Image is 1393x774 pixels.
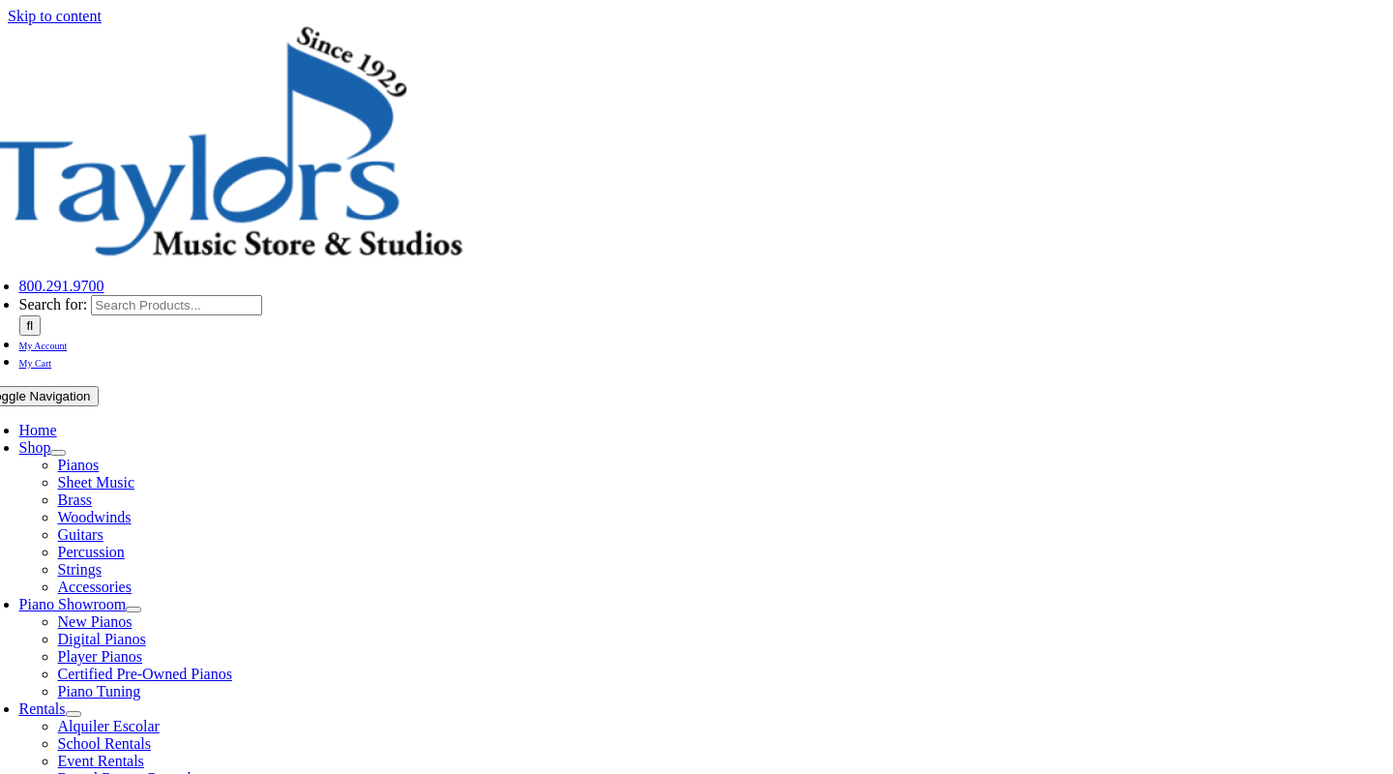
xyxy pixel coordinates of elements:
a: Woodwinds [58,509,132,525]
a: Accessories [58,579,132,595]
a: Event Rentals [58,753,144,769]
a: Shop [19,439,51,456]
a: Player Pianos [58,648,143,665]
a: Rentals [19,700,66,717]
a: Certified Pre-Owned Pianos [58,666,232,682]
span: My Account [19,341,68,351]
a: Sheet Music [58,474,135,491]
a: 800.291.9700 [19,278,104,294]
a: Piano Showroom [19,596,127,612]
a: Alquiler Escolar [58,718,160,734]
a: My Cart [19,353,52,370]
button: Open submenu of Rentals [66,711,81,717]
button: Open submenu of Piano Showroom [126,607,141,612]
a: Strings [58,561,102,578]
a: Skip to content [8,8,102,24]
span: Search for: [19,296,88,313]
a: Brass [58,491,93,508]
a: Pianos [58,457,100,473]
input: Search [19,315,42,336]
a: Percussion [58,544,125,560]
a: My Account [19,336,68,352]
button: Open submenu of Shop [50,450,66,456]
span: My Cart [19,358,52,369]
a: New Pianos [58,613,133,630]
a: Piano Tuning [58,683,141,700]
a: Digital Pianos [58,631,146,647]
a: Home [19,422,57,438]
a: School Rentals [58,735,151,752]
a: Guitars [58,526,104,543]
input: Search Products... [91,295,262,315]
